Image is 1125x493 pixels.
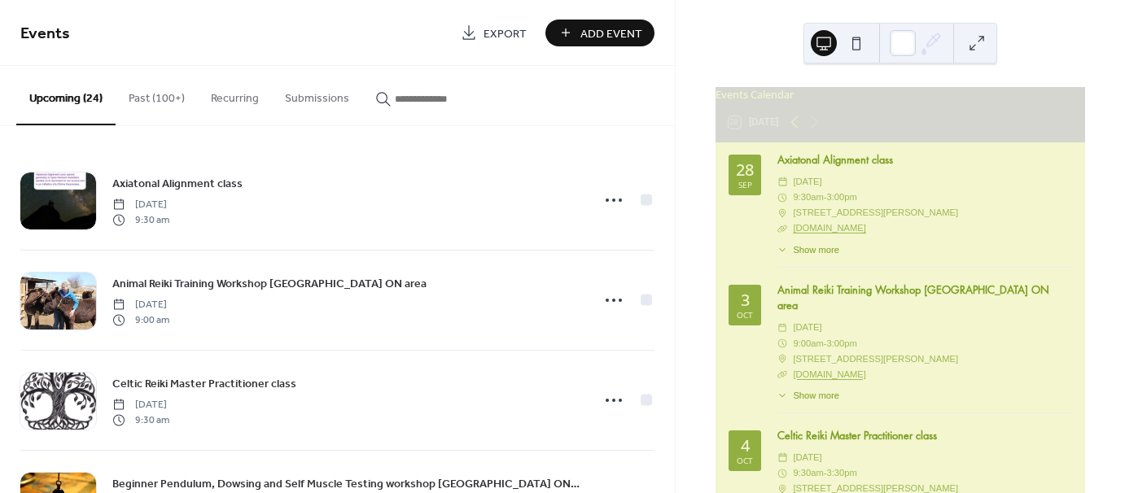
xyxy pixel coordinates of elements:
div: ​ [777,205,788,220]
a: Beginner Pendulum, Dowsing and Self Muscle Testing workshop [GEOGRAPHIC_DATA] ON area. [112,474,581,493]
a: Animal Reiki Training Workshop [GEOGRAPHIC_DATA] ON area [112,274,427,293]
a: Export [449,20,539,46]
div: ​ [777,220,788,236]
span: Add Event [580,25,642,42]
span: [STREET_ADDRESS][PERSON_NAME] [793,351,958,367]
span: 9:00 am [112,312,169,327]
div: ​ [777,190,788,205]
a: Celtic Reiki Master Practitioner class [112,374,296,393]
a: Axiatonal Alignment class [777,152,893,167]
span: 3:00pm [826,190,856,205]
button: Add Event [545,20,654,46]
a: Celtic Reiki Master Practitioner class [777,428,937,443]
button: ​Show more [777,243,839,257]
a: [DOMAIN_NAME] [793,223,866,233]
span: Animal Reiki Training Workshop [GEOGRAPHIC_DATA] ON area [112,276,427,293]
span: - [824,465,827,481]
button: Upcoming (24) [16,66,116,125]
span: Events [20,18,70,50]
a: Animal Reiki Training Workshop [GEOGRAPHIC_DATA] ON area [777,282,1049,312]
span: - [824,336,827,351]
div: Events Calendar [716,87,1085,103]
span: Celtic Reiki Master Practitioner class [112,376,296,393]
a: Axiatonal Alignment class [112,174,243,193]
span: 9:30 am [112,212,169,227]
span: Export [484,25,527,42]
div: 4 [741,438,750,454]
span: [DATE] [793,320,821,335]
div: ​ [777,174,788,190]
span: 9:30am [793,190,823,205]
div: Sep [738,181,752,189]
button: ​Show more [777,389,839,403]
div: ​ [777,336,788,351]
a: [DOMAIN_NAME] [793,369,866,379]
div: ​ [777,243,788,257]
div: ​ [777,351,788,367]
span: Show more [793,243,839,257]
div: ​ [777,450,788,465]
span: Axiatonal Alignment class [112,176,243,193]
span: Beginner Pendulum, Dowsing and Self Muscle Testing workshop [GEOGRAPHIC_DATA] ON area. [112,476,581,493]
div: Oct [737,456,753,465]
span: [STREET_ADDRESS][PERSON_NAME] [793,205,958,220]
span: 9:00am [793,336,823,351]
button: Past (100+) [116,66,198,124]
div: ​ [777,367,788,382]
button: Recurring [198,66,272,124]
span: [DATE] [112,398,169,412]
span: [DATE] [793,450,821,465]
div: ​ [777,465,788,481]
span: 3:30pm [826,465,856,481]
span: 3:00pm [826,336,856,351]
button: Submissions [272,66,362,124]
div: ​ [777,389,788,403]
div: 3 [741,292,750,308]
span: Show more [793,389,839,403]
span: [DATE] [793,174,821,190]
div: ​ [777,320,788,335]
div: Oct [737,311,753,319]
span: - [824,190,827,205]
span: [DATE] [112,298,169,312]
span: 9:30 am [112,412,169,427]
div: 28 [736,162,754,178]
span: 9:30am [793,465,823,481]
span: [DATE] [112,198,169,212]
